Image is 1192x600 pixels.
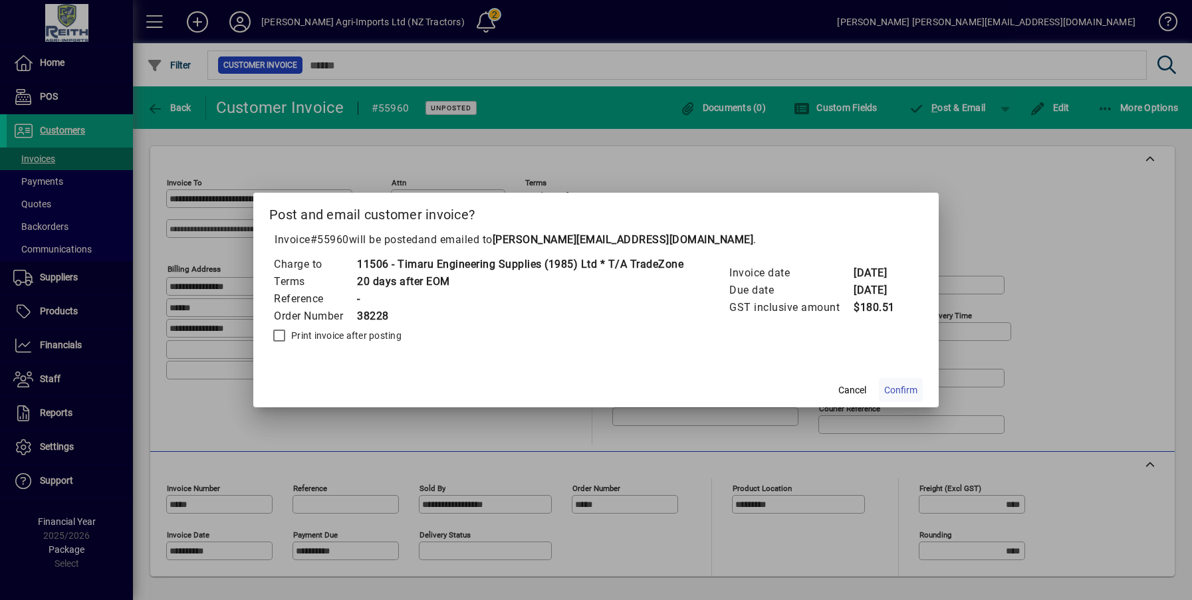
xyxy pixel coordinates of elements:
[269,232,923,248] p: Invoice will be posted .
[418,233,754,246] span: and emailed to
[253,193,939,231] h2: Post and email customer invoice?
[356,256,683,273] td: 11506 - Timaru Engineering Supplies (1985) Ltd * T/A TradeZone
[356,290,683,308] td: -
[273,273,356,290] td: Terms
[273,256,356,273] td: Charge to
[273,308,356,325] td: Order Number
[310,233,349,246] span: #55960
[884,383,917,397] span: Confirm
[729,282,853,299] td: Due date
[493,233,754,246] b: [PERSON_NAME][EMAIL_ADDRESS][DOMAIN_NAME]
[838,383,866,397] span: Cancel
[879,378,923,402] button: Confirm
[273,290,356,308] td: Reference
[289,329,402,342] label: Print invoice after posting
[356,273,683,290] td: 20 days after EOM
[356,308,683,325] td: 38228
[853,299,906,316] td: $180.51
[729,299,853,316] td: GST inclusive amount
[729,264,853,282] td: Invoice date
[853,282,906,299] td: [DATE]
[831,378,874,402] button: Cancel
[853,264,906,282] td: [DATE]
